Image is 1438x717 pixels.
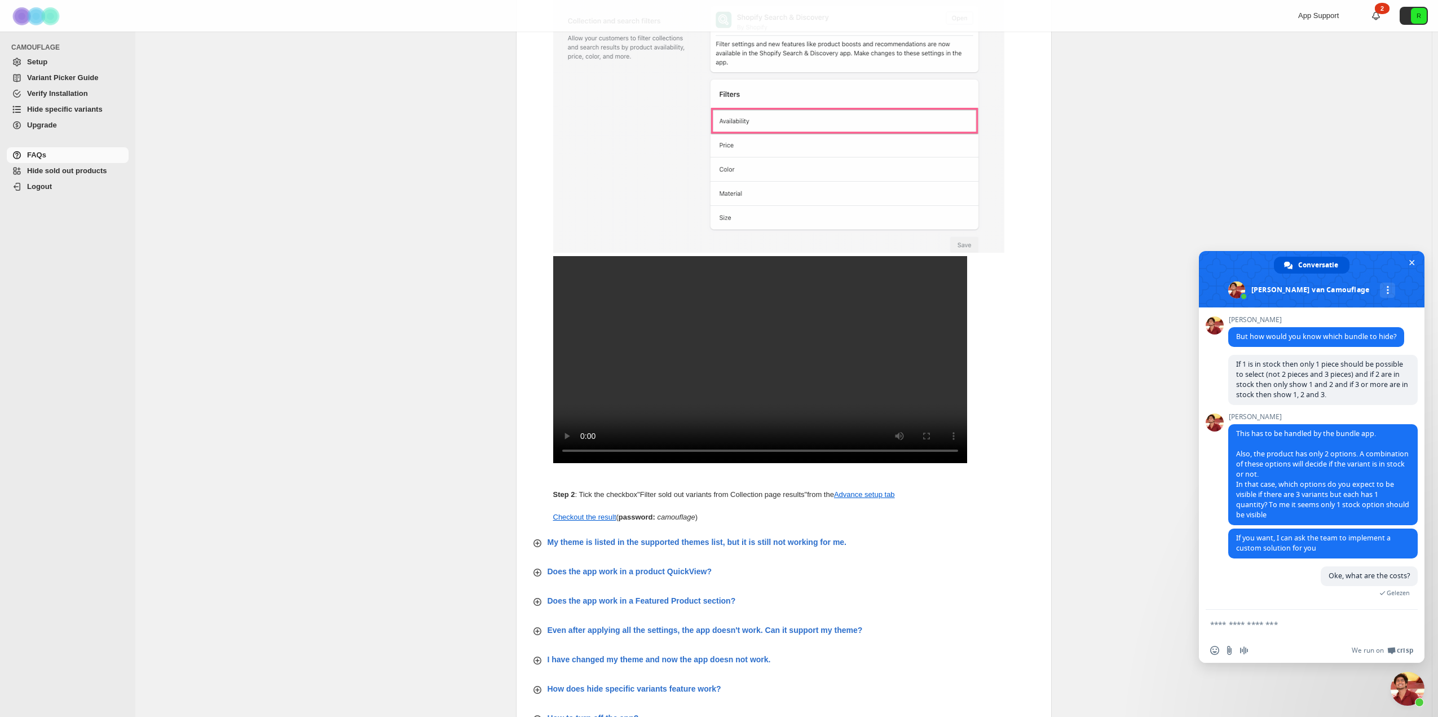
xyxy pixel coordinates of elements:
button: I have changed my theme and now the app doesn not work. [525,649,1043,670]
span: Crisp [1397,646,1413,655]
a: Upgrade [7,117,129,133]
a: 2 [1370,10,1382,21]
button: Does the app work in a Featured Product section? [525,591,1043,611]
div: Chat sluiten [1391,672,1424,706]
button: Avatar with initials R [1400,7,1428,25]
i: camouflage [658,513,695,521]
a: Variant Picker Guide [7,70,129,86]
span: If you want, I can ask the team to implement a custom solution for you [1236,533,1391,553]
p: I have changed my theme and now the app doesn not work. [548,654,771,665]
span: Audiobericht opnemen [1239,646,1249,655]
a: Verify Installation [7,86,129,102]
a: FAQs [7,147,129,163]
a: Setup [7,54,129,70]
span: Verify Installation [27,89,88,98]
span: Hide sold out products [27,166,107,175]
img: Camouflage [9,1,65,32]
strong: password: [619,513,655,521]
span: Gelezen [1387,589,1410,597]
span: We run on [1352,646,1384,655]
span: [PERSON_NAME] [1228,316,1404,324]
span: Variant Picker Guide [27,73,98,82]
div: Conversatie [1274,257,1349,274]
video: Add availability filter [553,256,967,463]
span: Setup [27,58,47,66]
span: Chat sluiten [1406,257,1418,269]
div: Meer kanalen [1380,283,1395,298]
p: Does the app work in a Featured Product section? [548,595,736,606]
span: Emoji invoegen [1210,646,1219,655]
button: Does the app work in a product QuickView? [525,561,1043,582]
span: FAQs [27,151,46,159]
button: My theme is listed in the supported themes list, but it is still not working for me. [525,532,1043,552]
p: Does the app work in a product QuickView? [548,566,712,577]
p: Even after applying all the settings, the app doesn't work. Can it support my theme? [548,624,863,636]
button: Even after applying all the settings, the app doesn't work. Can it support my theme? [525,620,1043,640]
span: But how would you know which bundle to hide? [1236,332,1396,341]
textarea: Typ een bericht... [1210,619,1388,630]
span: App Support [1298,11,1339,20]
a: We run onCrisp [1352,646,1413,655]
span: Conversatie [1298,257,1338,274]
a: Hide specific variants [7,102,129,117]
a: Logout [7,179,129,195]
span: Logout [27,182,52,191]
p: ( ) [553,512,967,523]
span: CAMOUFLAGE [11,43,130,52]
span: [PERSON_NAME] [1228,413,1418,421]
span: Stuur een bestand [1225,646,1234,655]
button: How does hide specific variants feature work? [525,679,1043,699]
span: Avatar with initials R [1411,8,1427,24]
a: Advance setup tab [834,490,895,499]
a: Checkout the result [553,513,616,521]
p: My theme is listed in the supported themes list, but it is still not working for me. [548,536,847,548]
p: How does hide specific variants feature work? [548,683,721,694]
a: Hide sold out products [7,163,129,179]
span: Hide specific variants [27,105,103,113]
span: Upgrade [27,121,57,129]
div: 2 [1375,3,1390,14]
span: This has to be handled by the bundle app. Also, the product has only 2 options. A combination of ... [1236,429,1409,520]
text: R [1417,12,1421,19]
span: Oke, what are the costs? [1329,571,1410,580]
b: Step 2 [553,490,575,499]
span: If 1 is in stock then only 1 piece should be possible to select (not 2 pieces and 3 pieces) and i... [1236,359,1408,399]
